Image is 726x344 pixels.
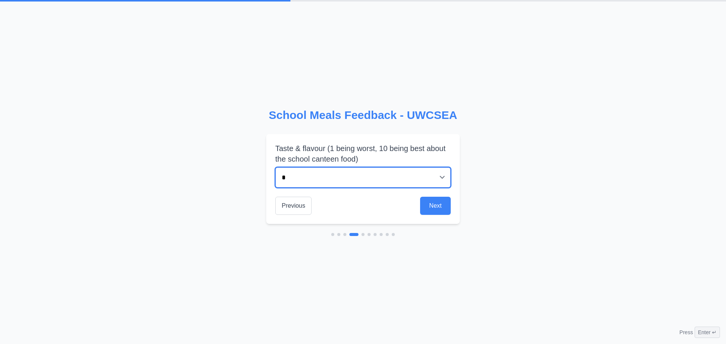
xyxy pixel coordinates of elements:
[679,327,720,338] div: Press
[420,197,451,215] button: Next
[275,143,451,164] label: Taste & flavour (1 being worst, 10 being best about the school canteen food)
[695,327,720,338] span: Enter ↵
[275,197,312,215] button: Previous
[266,108,460,122] h2: School Meals Feedback - UWCSEA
